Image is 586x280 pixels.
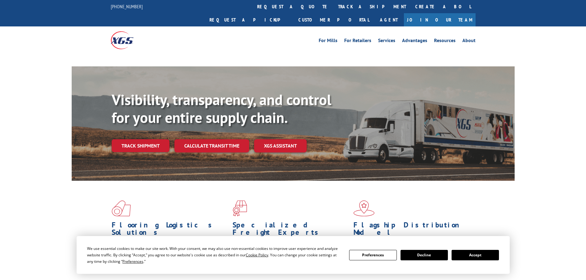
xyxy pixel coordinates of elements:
[112,221,228,239] h1: Flooring Logistics Solutions
[254,139,307,152] a: XGS ASSISTANT
[174,139,249,152] a: Calculate transit time
[378,38,395,45] a: Services
[401,250,448,260] button: Decline
[319,38,337,45] a: For Mills
[349,250,397,260] button: Preferences
[233,200,247,216] img: xgs-icon-focused-on-flooring-red
[402,38,427,45] a: Advantages
[112,200,131,216] img: xgs-icon-total-supply-chain-intelligence-red
[404,13,476,26] a: Join Our Team
[112,139,169,152] a: Track shipment
[294,13,374,26] a: Customer Portal
[77,236,510,274] div: Cookie Consent Prompt
[462,38,476,45] a: About
[434,38,456,45] a: Resources
[111,3,143,10] a: [PHONE_NUMBER]
[233,221,349,239] h1: Specialized Freight Experts
[344,38,371,45] a: For Retailers
[205,13,294,26] a: Request a pickup
[374,13,404,26] a: Agent
[353,221,470,239] h1: Flagship Distribution Model
[112,90,331,127] b: Visibility, transparency, and control for your entire supply chain.
[87,245,342,265] div: We use essential cookies to make our site work. With your consent, we may also use non-essential ...
[246,252,268,258] span: Cookie Policy
[353,200,375,216] img: xgs-icon-flagship-distribution-model-red
[452,250,499,260] button: Accept
[122,259,143,264] span: Preferences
